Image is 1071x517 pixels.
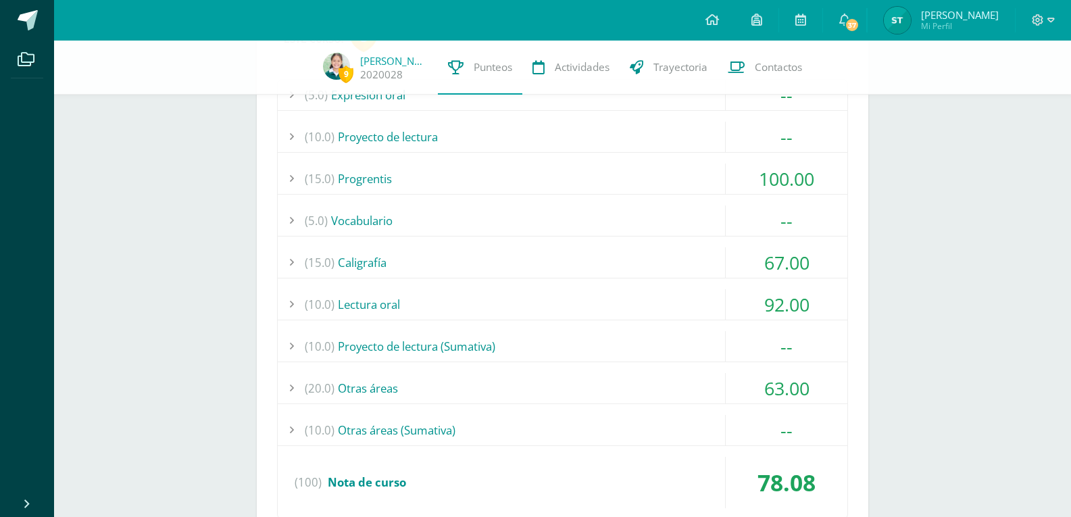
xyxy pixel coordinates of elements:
[278,415,847,445] div: Otras áreas (Sumativa)
[278,122,847,152] div: Proyecto de lectura
[305,80,328,110] span: (5.0)
[555,60,609,74] span: Actividades
[339,66,353,82] span: 9
[305,331,334,362] span: (10.0)
[305,205,328,236] span: (5.0)
[726,164,847,194] div: 100.00
[278,289,847,320] div: Lectura oral
[726,289,847,320] div: 92.00
[921,8,999,22] span: [PERSON_NAME]
[360,54,428,68] a: [PERSON_NAME]
[845,18,860,32] span: 37
[726,247,847,278] div: 67.00
[653,60,707,74] span: Trayectoria
[726,373,847,403] div: 63.00
[278,331,847,362] div: Proyecto de lectura (Sumativa)
[726,415,847,445] div: --
[726,331,847,362] div: --
[305,164,334,194] span: (15.0)
[474,60,512,74] span: Punteos
[726,205,847,236] div: --
[718,41,812,95] a: Contactos
[305,122,334,152] span: (10.0)
[921,20,999,32] span: Mi Perfil
[726,122,847,152] div: --
[438,41,522,95] a: Punteos
[278,164,847,194] div: Progrentis
[884,7,911,34] img: 5eb0341ce2803838f8db349dfaef631f.png
[305,415,334,445] span: (10.0)
[278,205,847,236] div: Vocabulario
[328,474,406,490] span: Nota de curso
[620,41,718,95] a: Trayectoria
[755,60,802,74] span: Contactos
[305,289,334,320] span: (10.0)
[305,373,334,403] span: (20.0)
[726,457,847,508] div: 78.08
[278,247,847,278] div: Caligrafía
[278,373,847,403] div: Otras áreas
[360,68,403,82] a: 2020028
[323,53,350,80] img: 878b7ad16265265b1352e9d336d72ebc.png
[295,457,322,508] span: (100)
[305,247,334,278] span: (15.0)
[522,41,620,95] a: Actividades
